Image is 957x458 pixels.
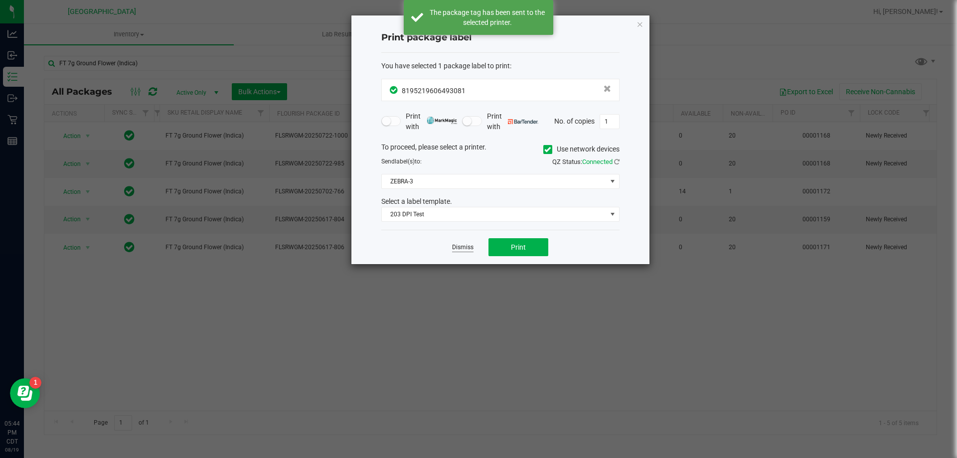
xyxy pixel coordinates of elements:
[382,174,607,188] span: ZEBRA-3
[10,378,40,408] iframe: Resource center
[582,158,613,165] span: Connected
[381,31,620,44] h4: Print package label
[381,158,422,165] span: Send to:
[29,377,41,389] iframe: Resource center unread badge
[382,207,607,221] span: 203 DPI Test
[511,243,526,251] span: Print
[427,117,457,124] img: mark_magic_cybra.png
[390,85,399,95] span: In Sync
[554,117,595,125] span: No. of copies
[395,158,415,165] span: label(s)
[429,7,546,27] div: The package tag has been sent to the selected printer.
[374,196,627,207] div: Select a label template.
[488,238,548,256] button: Print
[543,144,620,154] label: Use network devices
[508,119,538,124] img: bartender.png
[552,158,620,165] span: QZ Status:
[402,87,466,95] span: 8195219606493081
[406,111,457,132] span: Print with
[381,62,510,70] span: You have selected 1 package label to print
[381,61,620,71] div: :
[374,142,627,157] div: To proceed, please select a printer.
[452,243,474,252] a: Dismiss
[487,111,538,132] span: Print with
